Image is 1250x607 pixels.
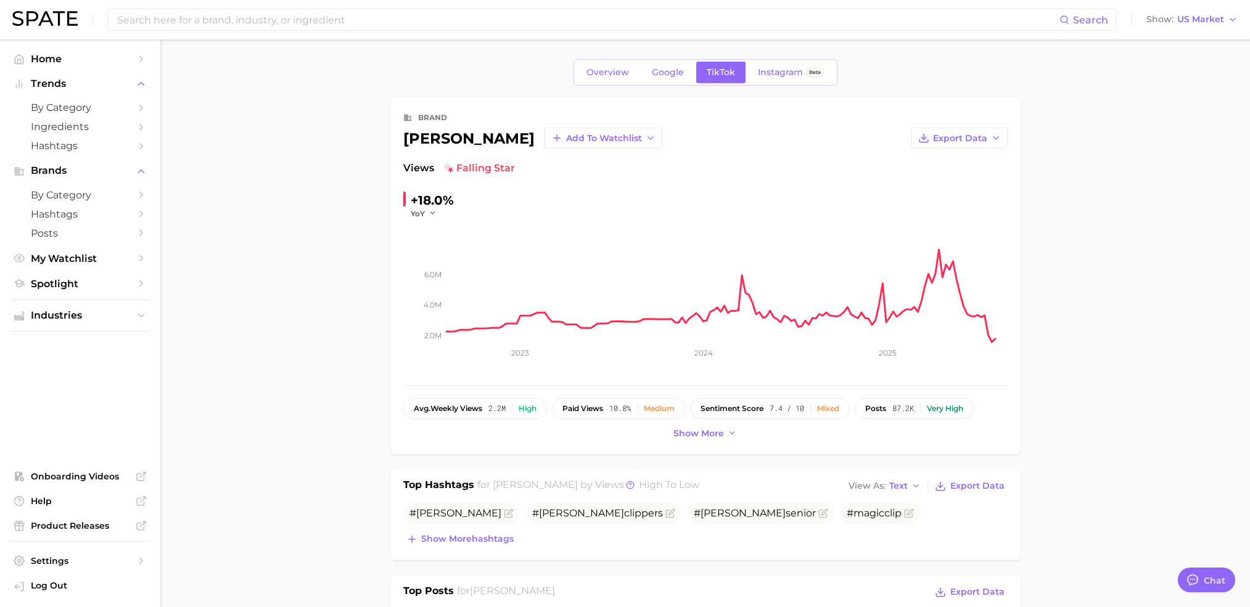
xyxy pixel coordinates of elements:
[424,300,442,309] tspan: 4.0m
[10,306,150,325] button: Industries
[31,310,130,321] span: Industries
[504,508,514,518] button: Flag as miscategorized or irrelevant
[416,507,501,519] span: [PERSON_NAME]
[849,483,886,489] span: View As
[12,11,78,26] img: SPATE
[701,404,763,413] span: sentiment score
[855,398,974,419] button: posts87.2kVery high
[566,133,642,144] span: Add to Watchlist
[414,404,430,413] abbr: average
[403,161,434,176] span: Views
[409,507,501,519] span: #
[670,425,741,442] button: Show more
[932,584,1007,601] button: Export Data
[31,495,130,507] span: Help
[950,587,1005,597] span: Export Data
[818,508,828,518] button: Flag as miscategorized or irrelevant
[444,161,515,176] span: falling star
[889,483,908,489] span: Text
[403,398,547,419] button: avg.weekly views2.2mHigh
[10,117,150,136] a: Ingredients
[511,348,529,357] tspan: 2023
[1146,16,1174,23] span: Show
[31,227,130,239] span: Posts
[879,348,897,357] tspan: 2025
[31,253,130,264] span: My Watchlist
[31,121,130,132] span: Ingredients
[424,330,442,340] tspan: 2.0m
[10,98,150,117] a: by Category
[403,584,454,602] h1: Top Posts
[31,580,141,591] span: Log Out
[10,249,150,268] a: My Watchlist
[10,75,150,93] button: Trends
[411,208,437,219] button: YoY
[10,467,150,486] a: Onboarding Videos
[694,507,816,519] span: # senior
[31,140,130,152] span: Hashtags
[31,555,130,566] span: Settings
[444,163,454,173] img: falling star
[10,274,150,293] a: Spotlight
[10,552,150,570] a: Settings
[10,576,150,597] a: Log out. Currently logged in with e-mail lynne.stewart@mpgllc.com.
[411,208,425,219] span: YoY
[845,478,924,494] button: View AsText
[421,534,514,544] span: Show more hashtags
[10,492,150,510] a: Help
[641,62,694,83] a: Google
[31,471,130,482] span: Onboarding Videos
[10,205,150,224] a: Hashtags
[10,516,150,535] a: Product Releases
[519,404,537,413] div: High
[457,584,555,602] h2: for
[545,128,662,149] button: Add to Watchlist
[950,481,1005,491] span: Export Data
[927,404,963,413] div: Very high
[31,208,130,220] span: Hashtags
[116,9,1059,30] input: Search here for a brand, industry, or ingredient
[707,67,735,78] span: TikTok
[10,136,150,155] a: Hashtags
[639,479,699,491] span: high to low
[694,348,713,357] tspan: 2024
[403,531,517,548] button: Show morehashtags
[747,62,835,83] a: InstagramBeta
[31,165,130,176] span: Brands
[892,404,914,413] span: 87.2k
[10,185,150,205] a: by Category
[758,67,803,78] span: Instagram
[403,478,474,495] h1: Top Hashtags
[1143,12,1241,28] button: ShowUS Market
[932,478,1007,495] button: Export Data
[418,110,447,125] div: brand
[31,102,130,113] span: by Category
[847,507,902,519] span: #magicclip
[865,404,886,413] span: posts
[493,479,578,491] span: [PERSON_NAME]
[809,67,821,78] span: Beta
[552,398,685,419] button: paid views10.8%Medium
[673,428,724,439] span: Show more
[1073,14,1108,26] span: Search
[539,507,624,519] span: [PERSON_NAME]
[424,270,442,279] tspan: 6.0m
[576,62,639,83] a: Overview
[31,78,130,89] span: Trends
[10,224,150,243] a: Posts
[586,67,629,78] span: Overview
[690,398,850,419] button: sentiment score7.4 / 10Mixed
[652,67,684,78] span: Google
[911,128,1008,149] button: Export Data
[403,128,662,149] div: [PERSON_NAME]
[562,404,603,413] span: paid views
[31,520,130,531] span: Product Releases
[644,404,675,413] div: Medium
[770,404,804,413] span: 7.4 / 10
[411,190,454,210] div: +18.0%
[477,478,699,495] h2: for by Views
[665,508,675,518] button: Flag as miscategorized or irrelevant
[696,62,746,83] a: TikTok
[31,189,130,201] span: by Category
[10,161,150,180] button: Brands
